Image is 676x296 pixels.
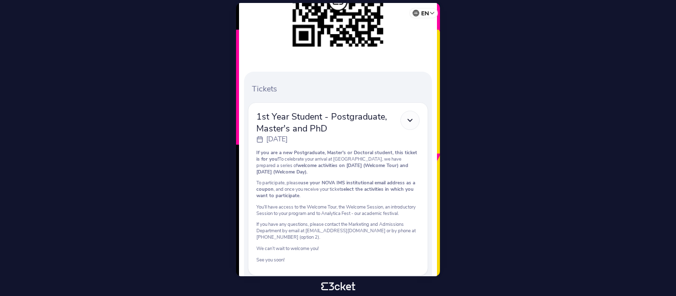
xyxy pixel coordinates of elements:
[256,256,420,263] p: See you soon!
[256,111,400,134] span: 1st Year Student - Postgraduate, Master's and PhD
[256,179,415,192] strong: use your NOVA IMS institutional email address as a coupon
[266,134,288,144] p: [DATE]
[256,149,420,175] p: To celebrate your arrival at [GEOGRAPHIC_DATA], we have prepared a series of
[256,162,408,175] strong: welcome activities on [DATE] (Welcome Tour) and [DATE] (Welcome Day).
[256,149,417,162] strong: If you are a new Postgraduate, Master's or Doctoral student, this ticket is for you!
[256,179,420,199] p: To participate, please , and once you receive your ticket .
[252,84,428,94] p: Tickets
[256,204,420,216] p: You’ll have access to the Welcome Tour, the Welcome Session, an introductory Session to your prog...
[256,245,420,252] p: We can’t wait to welcome you!
[256,186,414,199] strong: select the activities in which you want to participate
[256,221,420,240] p: If you have any questions, please contact the Marketing and Admissions Department by email at [EM...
